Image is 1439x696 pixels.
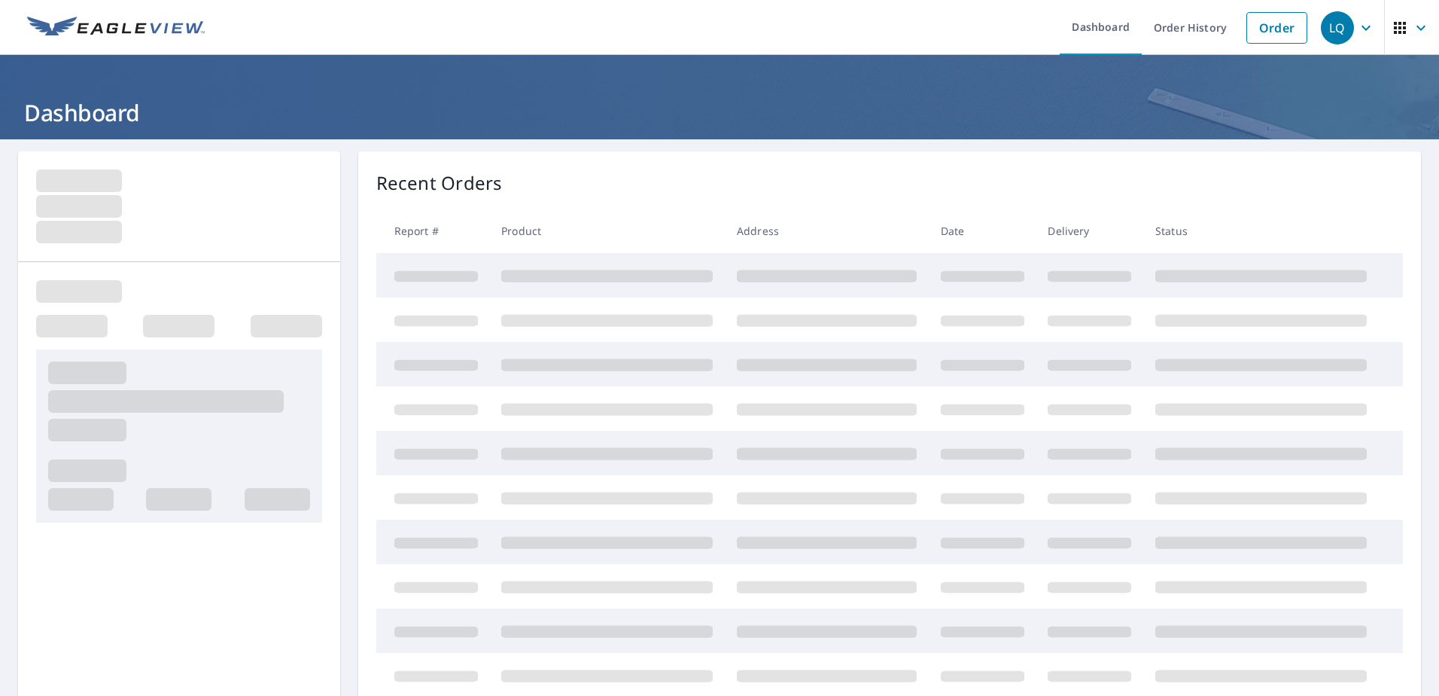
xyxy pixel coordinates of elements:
th: Product [489,209,725,253]
a: Order [1246,12,1307,44]
th: Date [929,209,1036,253]
h1: Dashboard [18,97,1421,128]
th: Status [1143,209,1379,253]
th: Delivery [1036,209,1143,253]
div: LQ [1321,11,1354,44]
th: Report # [376,209,490,253]
p: Recent Orders [376,169,503,197]
th: Address [725,209,929,253]
img: EV Logo [27,17,205,39]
